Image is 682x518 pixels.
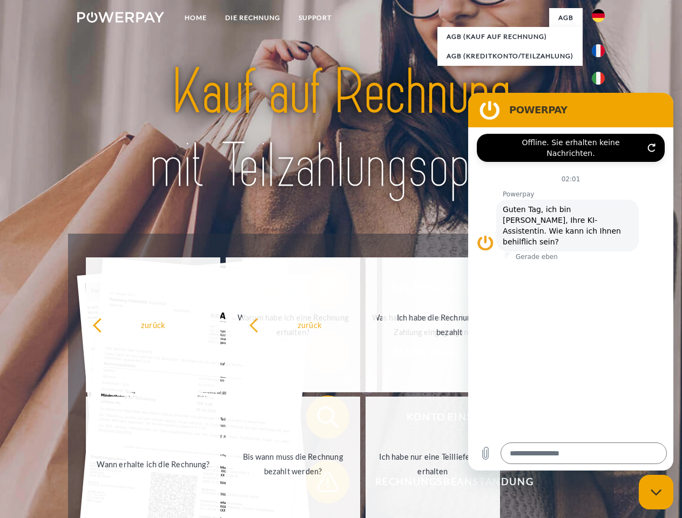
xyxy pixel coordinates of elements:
a: DIE RECHNUNG [216,8,289,28]
div: zurück [92,317,214,332]
img: logo-powerpay-white.svg [77,12,164,23]
div: Ich habe nur eine Teillieferung erhalten [372,449,494,479]
iframe: Schaltfläche zum Öffnen des Messaging-Fensters; Konversation läuft [639,475,673,509]
iframe: Messaging-Fenster [468,93,673,471]
img: it [592,72,605,85]
div: Bis wann muss die Rechnung bezahlt werden? [232,449,354,479]
div: zurück [249,317,370,332]
img: fr [592,44,605,57]
a: Home [175,8,216,28]
a: AGB (Kauf auf Rechnung) [437,27,583,46]
div: Wann erhalte ich die Rechnung? [92,456,214,471]
img: title-powerpay_de.svg [103,52,579,207]
a: AGB (Kreditkonto/Teilzahlung) [437,46,583,66]
a: agb [549,8,583,28]
div: Ich habe die Rechnung bereits bezahlt [389,310,510,339]
a: SUPPORT [289,8,341,28]
img: de [592,9,605,22]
